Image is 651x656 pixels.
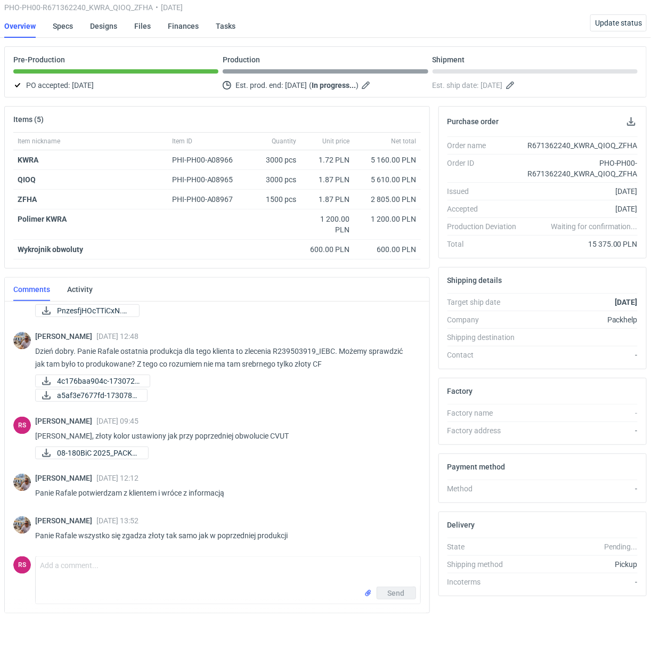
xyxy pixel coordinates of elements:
span: Quantity [272,137,297,145]
a: Finances [168,14,199,38]
div: PHO-PH00-R671362240_KWRA_QIOQ_ZFHA [DATE] [4,3,534,12]
span: [DATE] 12:48 [96,332,139,341]
span: PnzesfjHOcTTiCxN.png [57,305,131,317]
figcaption: RS [13,417,31,434]
div: 5 160.00 PLN [359,155,417,165]
span: [PERSON_NAME] [35,516,96,525]
button: Edit estimated production end date [361,79,373,92]
span: [DATE] 12:12 [96,474,139,482]
a: Comments [13,278,50,301]
em: Waiting for confirmation... [551,221,638,232]
em: ( [309,81,312,90]
span: Item ID [172,137,192,145]
p: Dzień dobry. Panie Rafale ostatnia produkcja dla tego klienta to zlecenia R239503919_IEBC. Możemy... [35,345,412,370]
div: PnzesfjHOcTTiCxN.png [35,304,140,317]
div: Pickup [524,559,638,570]
span: [DATE] [285,79,307,92]
h2: Items (5) [13,115,44,124]
div: - [524,577,638,587]
div: Target ship date [447,297,524,307]
div: Factory address [447,425,524,436]
span: Item nickname [18,137,60,145]
div: Shipping destination [447,332,524,343]
span: [PERSON_NAME] [35,417,96,425]
div: - [524,408,638,418]
div: 5 610.00 PLN [359,174,417,185]
em: ) [356,81,359,90]
div: 600.00 PLN [359,244,417,255]
div: Incoterms [447,577,524,587]
div: 600.00 PLN [305,244,350,255]
div: PHO-PH00-R671362240_KWRA_QIOQ_ZFHA [524,158,638,179]
div: Rafał Stani [13,417,31,434]
div: Order name [447,140,524,151]
h2: Purchase order [447,117,499,126]
p: Panie Rafale wszystko się zgadza złoty tak samo jak w poprzedniej produkcji [35,529,412,542]
div: - [524,483,638,494]
div: [DATE] [524,186,638,197]
span: [DATE] [481,79,503,92]
button: Send [377,587,416,600]
div: 1.87 PLN [305,174,350,185]
div: Accepted [447,204,524,214]
div: - [524,350,638,360]
div: R671362240_KWRA_QIOQ_ZFHA [524,140,638,151]
div: Issued [447,186,524,197]
div: Packhelp [524,314,638,325]
span: 08-180BiC 2025_PACKH... [57,447,140,459]
div: Company [447,314,524,325]
div: Factory name [447,408,524,418]
span: a5af3e7677fd-1730789... [57,390,139,401]
span: Send [388,589,405,597]
div: Method [447,483,524,494]
span: • [156,3,158,12]
div: State [447,541,524,552]
span: [DATE] [72,79,94,92]
div: 1 200.00 PLN [305,214,350,235]
p: Production [223,55,260,64]
div: [DATE] [524,204,638,214]
span: [DATE] 09:45 [96,417,139,425]
div: 08-180BiC 2025_PACKHELP_310x310x100_obwoluta QIOQ i ZFHA.pdf [35,447,142,459]
div: 2 805.00 PLN [359,194,417,205]
h2: Delivery [447,521,475,529]
div: Contact [447,350,524,360]
span: [DATE] 13:52 [96,516,139,525]
h2: Shipping details [447,276,502,285]
span: 4c176baa904c-1730728... [57,375,141,387]
div: 1 200.00 PLN [359,214,417,224]
h2: Payment method [447,463,506,471]
img: Michał Palasek [13,516,31,534]
a: Files [134,14,151,38]
div: Rafał Stani [13,556,31,574]
button: Edit estimated shipping date [505,79,518,92]
div: Production Deviation [447,221,524,232]
div: Shipping method [447,559,524,570]
strong: KWRA [18,156,38,164]
span: Unit price [323,137,350,145]
h2: Factory [447,387,473,395]
span: Net total [392,137,417,145]
strong: ZFHA [18,195,37,204]
strong: Wykrojnik obwoluty [18,245,83,254]
p: Panie Rafale potwierdzam z klientem i wróce z informacją [35,487,412,499]
p: Shipment [433,55,465,64]
a: Activity [67,278,93,301]
div: Est. prod. end: [223,79,428,92]
div: Est. ship date: [433,79,638,92]
div: 1500 pcs [248,190,301,209]
a: Overview [4,14,36,38]
div: a5af3e7677fd-1730789558197.jpg [35,389,142,402]
div: 4c176baa904c-1730728864610.jpg [35,375,142,387]
a: 4c176baa904c-1730728... [35,375,150,387]
span: Update status [595,19,642,27]
img: Michał Palasek [13,474,31,491]
img: Michał Palasek [13,332,31,350]
a: Tasks [216,14,235,38]
strong: [DATE] [615,298,638,306]
p: [PERSON_NAME], złoty kolor ustawiony jak przy poprzedniej obwolucie CVUT [35,430,412,442]
div: Total [447,239,524,249]
a: Specs [53,14,73,38]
